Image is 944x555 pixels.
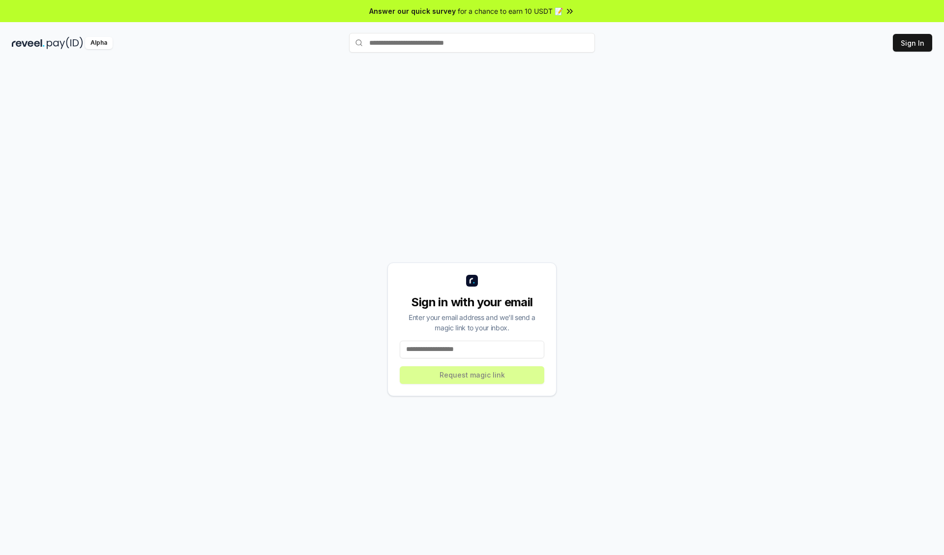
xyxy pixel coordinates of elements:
img: logo_small [466,275,478,287]
div: Alpha [85,37,113,49]
img: reveel_dark [12,37,45,49]
div: Sign in with your email [400,294,544,310]
img: pay_id [47,37,83,49]
button: Sign In [893,34,932,52]
span: Answer our quick survey [369,6,456,16]
div: Enter your email address and we’ll send a magic link to your inbox. [400,312,544,333]
span: for a chance to earn 10 USDT 📝 [458,6,563,16]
